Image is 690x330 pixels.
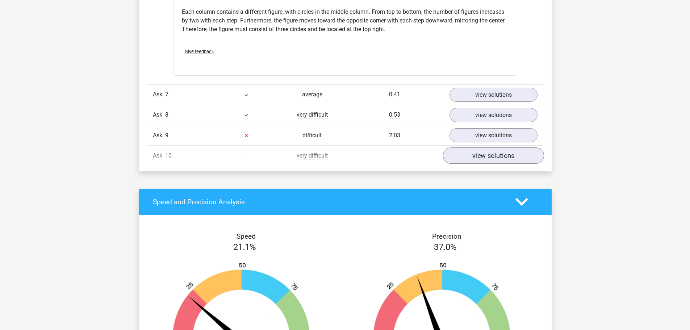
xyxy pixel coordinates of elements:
font: Give feedback [185,49,214,54]
font: average [302,91,322,98]
font: view solutions [475,132,512,139]
font: - [246,152,247,159]
font: Ask [153,111,162,118]
font: 7 [165,91,168,98]
font: Precision [432,232,461,241]
font: Ask [153,132,162,139]
font: view solutions [472,152,514,160]
font: view solutions [475,91,512,98]
a: view solutions [449,128,538,142]
font: difficult [302,132,322,139]
font: Each column contains a different figure, with circles in the middle column. From top to bottom, t... [182,8,506,33]
font: very difficult [297,111,328,118]
a: view solutions [449,88,538,102]
font: 0:53 [389,111,400,118]
font: 8 [165,111,168,118]
font: Speed ​​and Precision Analysis [153,198,245,206]
font: very difficult [297,152,328,159]
font: 2:03 [389,132,400,139]
font: 9 [165,132,168,139]
font: view solutions [475,112,512,118]
font: 0:41 [389,91,400,98]
font: Speed [237,232,256,241]
font: Ask [153,91,162,98]
font: 37.0% [434,242,457,252]
a: view solutions [443,147,544,164]
font: 10 [165,152,172,159]
font: 21.1% [233,242,256,252]
a: view solutions [449,108,538,122]
font: Ask [153,152,162,159]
